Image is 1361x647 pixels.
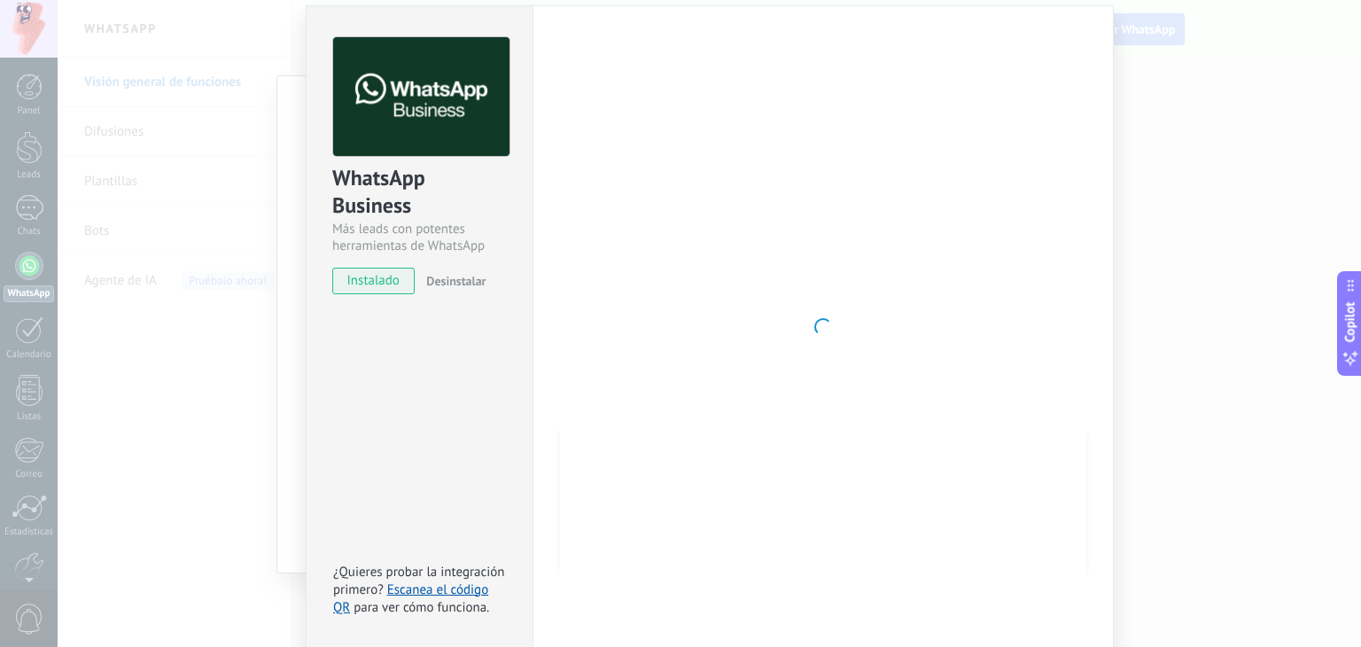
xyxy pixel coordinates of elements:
a: Escanea el código QR [333,581,488,616]
span: ¿Quieres probar la integración primero? [333,564,505,598]
span: instalado [333,268,414,294]
span: Desinstalar [426,273,486,289]
span: para ver cómo funciona. [354,599,489,616]
img: logo_main.png [333,37,509,157]
span: Copilot [1342,302,1359,343]
div: WhatsApp Business [332,164,507,221]
div: Más leads con potentes herramientas de WhatsApp [332,221,507,254]
button: Desinstalar [419,268,486,294]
